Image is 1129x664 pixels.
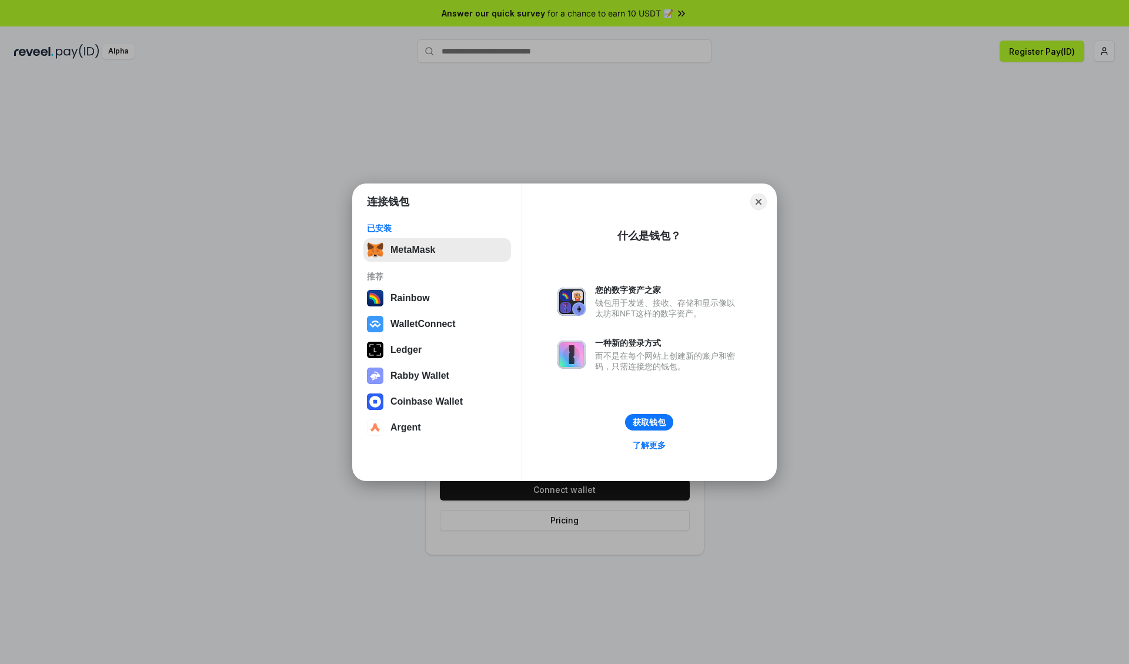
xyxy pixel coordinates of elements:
[626,438,673,453] a: 了解更多
[390,345,422,355] div: Ledger
[363,416,511,439] button: Argent
[595,285,741,295] div: 您的数字资产之家
[390,422,421,433] div: Argent
[367,242,383,258] img: svg+xml,%3Csvg%20fill%3D%22none%22%20height%3D%2233%22%20viewBox%3D%220%200%2035%2033%22%20width%...
[363,390,511,413] button: Coinbase Wallet
[595,298,741,319] div: 钱包用于发送、接收、存储和显示像以太坊和NFT这样的数字资产。
[390,245,435,255] div: MetaMask
[750,193,767,210] button: Close
[617,229,681,243] div: 什么是钱包？
[595,351,741,372] div: 而不是在每个网站上创建新的账户和密码，只需连接您的钱包。
[633,440,666,451] div: 了解更多
[367,342,383,358] img: svg+xml,%3Csvg%20xmlns%3D%22http%3A%2F%2Fwww.w3.org%2F2000%2Fsvg%22%20width%3D%2228%22%20height%3...
[557,288,586,316] img: svg+xml,%3Csvg%20xmlns%3D%22http%3A%2F%2Fwww.w3.org%2F2000%2Fsvg%22%20fill%3D%22none%22%20viewBox...
[367,223,507,233] div: 已安装
[625,414,673,431] button: 获取钱包
[363,312,511,336] button: WalletConnect
[367,316,383,332] img: svg+xml,%3Csvg%20width%3D%2228%22%20height%3D%2228%22%20viewBox%3D%220%200%2028%2028%22%20fill%3D...
[363,338,511,362] button: Ledger
[367,290,383,306] img: svg+xml,%3Csvg%20width%3D%22120%22%20height%3D%22120%22%20viewBox%3D%220%200%20120%20120%22%20fil...
[633,417,666,428] div: 获取钱包
[367,368,383,384] img: svg+xml,%3Csvg%20xmlns%3D%22http%3A%2F%2Fwww.w3.org%2F2000%2Fsvg%22%20fill%3D%22none%22%20viewBox...
[363,238,511,262] button: MetaMask
[557,341,586,369] img: svg+xml,%3Csvg%20xmlns%3D%22http%3A%2F%2Fwww.w3.org%2F2000%2Fsvg%22%20fill%3D%22none%22%20viewBox...
[363,286,511,310] button: Rainbow
[390,371,449,381] div: Rabby Wallet
[390,293,430,303] div: Rainbow
[367,271,507,282] div: 推荐
[363,364,511,388] button: Rabby Wallet
[595,338,741,348] div: 一种新的登录方式
[390,396,463,407] div: Coinbase Wallet
[367,419,383,436] img: svg+xml,%3Csvg%20width%3D%2228%22%20height%3D%2228%22%20viewBox%3D%220%200%2028%2028%22%20fill%3D...
[367,393,383,410] img: svg+xml,%3Csvg%20width%3D%2228%22%20height%3D%2228%22%20viewBox%3D%220%200%2028%2028%22%20fill%3D...
[390,319,456,329] div: WalletConnect
[367,195,409,209] h1: 连接钱包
